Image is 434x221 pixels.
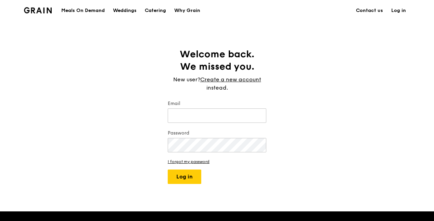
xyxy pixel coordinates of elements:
span: New user? [173,76,200,83]
a: I forgot my password [168,159,266,164]
div: Meals On Demand [61,0,105,21]
span: instead. [206,84,228,91]
label: Password [168,130,266,137]
a: Create a new account [200,75,261,84]
a: Contact us [352,0,387,21]
label: Email [168,100,266,107]
div: Weddings [113,0,137,21]
a: Why Grain [170,0,204,21]
button: Log in [168,170,201,184]
img: Grain [24,7,52,13]
div: Why Grain [174,0,200,21]
a: Catering [141,0,170,21]
a: Weddings [109,0,141,21]
div: Catering [145,0,166,21]
a: Log in [387,0,410,21]
h1: Welcome back. We missed you. [168,48,266,73]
